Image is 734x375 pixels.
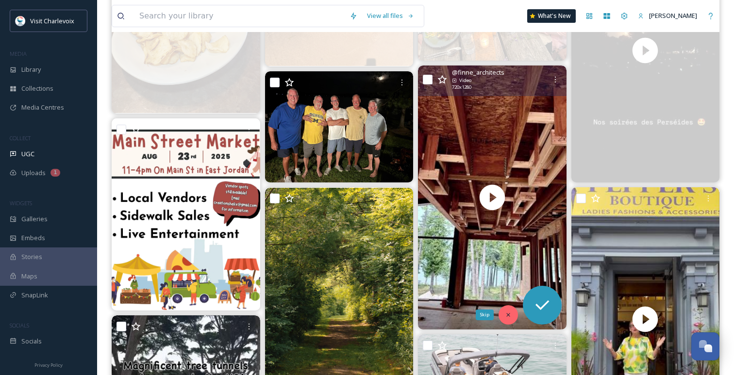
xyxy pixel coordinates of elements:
img: We had a wonderful time at the O’Leary family reunion in Lewiston last weekend…here’s Dennis O'Le... [265,71,414,182]
span: [PERSON_NAME] [649,11,697,20]
button: Open Chat [691,332,719,360]
span: Uploads [21,168,46,178]
span: Collections [21,84,53,93]
span: Socials [21,337,42,346]
span: Embeds [21,233,45,243]
span: UGC [21,149,34,159]
span: Maps [21,272,37,281]
img: Our next Main Street Market is coming up soon! Aug 23rd, 11 am to 4 pm! Hope to see you there! We... [112,118,260,310]
span: Galleries [21,214,48,224]
span: Media Centres [21,103,64,112]
span: Visit Charlevoix [30,16,74,25]
img: thumbnail [418,65,567,329]
input: Search your library [134,5,345,27]
span: Stories [21,252,42,261]
span: SnapLink [21,291,48,300]
img: Visit-Charlevoix_Logo.jpg [16,16,25,26]
span: @ finne_architects [452,68,504,77]
span: SOCIALS [10,322,29,329]
span: 720 x 1280 [452,84,471,91]
div: 1 [50,169,60,177]
a: View all files [362,6,419,25]
video: Toggling between framing and finished interior, coming soon !! [418,65,567,329]
span: COLLECT [10,134,31,142]
span: Library [21,65,41,74]
span: Privacy Policy [34,362,63,368]
a: Privacy Policy [34,359,63,370]
a: What's New [527,9,576,23]
span: Video [459,77,471,84]
span: WIDGETS [10,199,32,207]
div: Skip [476,310,494,320]
a: [PERSON_NAME] [633,6,702,25]
span: MEDIA [10,50,27,57]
